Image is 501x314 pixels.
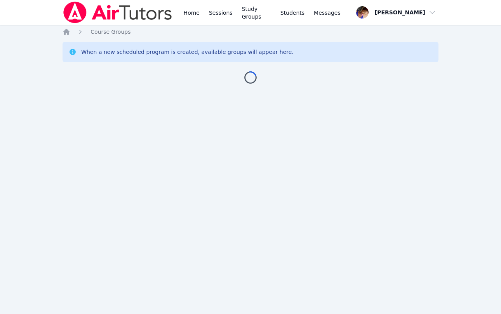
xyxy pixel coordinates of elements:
span: Course Groups [90,29,130,35]
div: When a new scheduled program is created, available groups will appear here. [81,48,294,56]
nav: Breadcrumb [63,28,438,36]
span: Messages [314,9,341,17]
img: Air Tutors [63,2,172,23]
a: Course Groups [90,28,130,36]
